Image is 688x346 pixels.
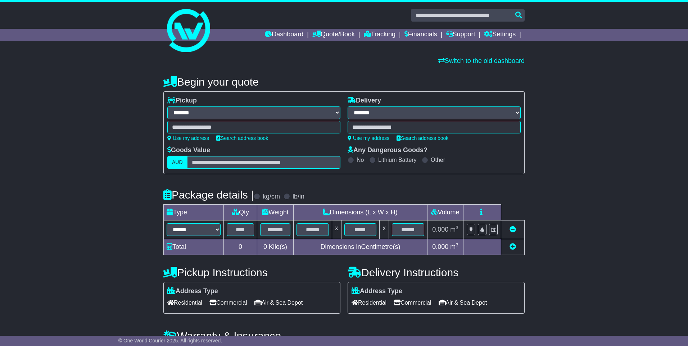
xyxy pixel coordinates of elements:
td: Qty [224,205,257,220]
label: Other [431,156,445,163]
a: Financials [404,29,437,41]
label: AUD [167,156,187,169]
td: Type [164,205,224,220]
h4: Warranty & Insurance [163,330,525,342]
sup: 3 [456,225,458,230]
h4: Delivery Instructions [348,267,525,278]
label: Any Dangerous Goods? [348,146,427,154]
span: Air & Sea Depot [254,297,303,308]
a: Tracking [364,29,395,41]
label: Address Type [167,287,218,295]
a: Support [446,29,475,41]
a: Dashboard [265,29,303,41]
a: Use my address [348,135,389,141]
td: x [332,220,341,239]
label: No [357,156,364,163]
h4: Package details | [163,189,254,201]
sup: 3 [456,242,458,247]
td: Dimensions (L x W x H) [293,205,427,220]
span: Commercial [394,297,431,308]
label: Pickup [167,97,197,105]
label: lb/in [293,193,304,201]
span: Residential [352,297,386,308]
label: kg/cm [263,193,280,201]
label: Delivery [348,97,381,105]
a: Add new item [510,243,516,250]
td: Total [164,239,224,255]
span: Residential [167,297,202,308]
td: Dimensions in Centimetre(s) [293,239,427,255]
td: x [380,220,389,239]
span: 0.000 [432,226,448,233]
a: Search address book [216,135,268,141]
h4: Pickup Instructions [163,267,340,278]
a: Remove this item [510,226,516,233]
span: m [450,226,458,233]
label: Lithium Battery [378,156,417,163]
span: m [450,243,458,250]
span: Air & Sea Depot [439,297,487,308]
label: Address Type [352,287,402,295]
td: Volume [427,205,463,220]
a: Use my address [167,135,209,141]
span: 0.000 [432,243,448,250]
a: Switch to the old dashboard [438,57,525,64]
span: Commercial [209,297,247,308]
a: Search address book [397,135,448,141]
h4: Begin your quote [163,76,525,88]
td: Kilo(s) [257,239,294,255]
label: Goods Value [167,146,210,154]
a: Settings [484,29,516,41]
td: Weight [257,205,294,220]
td: 0 [224,239,257,255]
span: © One World Courier 2025. All rights reserved. [118,338,222,343]
a: Quote/Book [312,29,355,41]
span: 0 [263,243,267,250]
